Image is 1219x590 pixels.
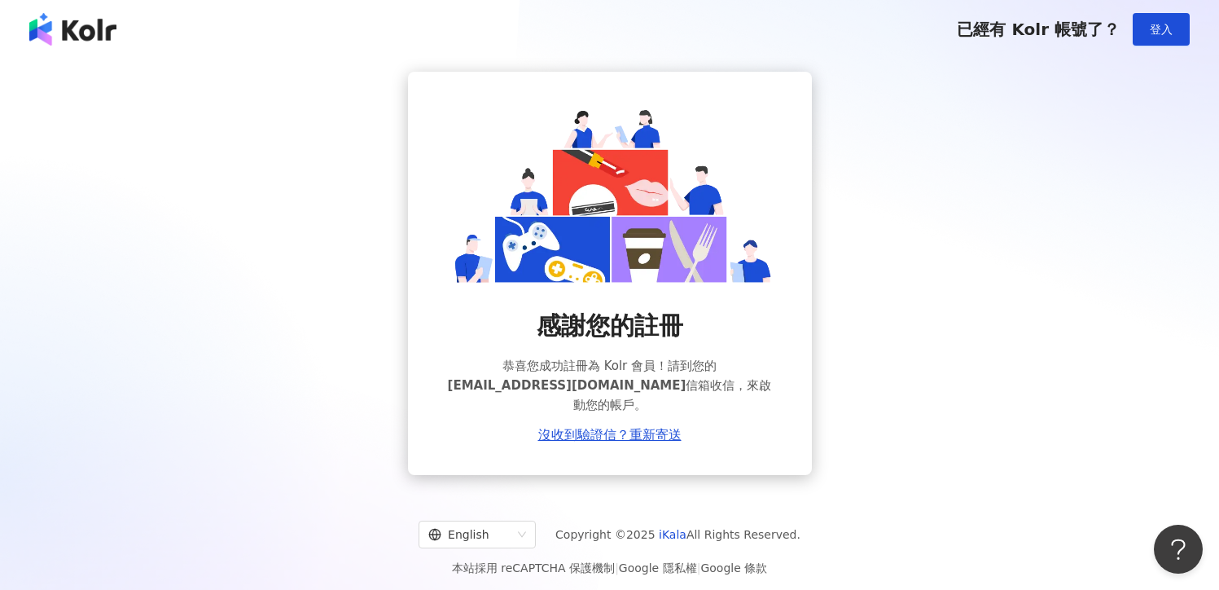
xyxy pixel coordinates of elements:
span: | [697,561,701,575]
span: Copyright © 2025 All Rights Reserved. [555,525,800,544]
span: 已經有 Kolr 帳號了？ [957,20,1120,39]
span: 登入 [1150,23,1173,36]
iframe: Help Scout Beacon - Open [1154,525,1203,574]
span: 恭喜您成功註冊為 Kolr 會員！請到您的 信箱收信，來啟動您的帳戶。 [447,356,773,415]
a: Google 條款 [700,561,767,575]
button: 登入 [1133,13,1190,46]
a: Google 隱私權 [619,561,697,575]
img: logo [29,13,116,46]
span: 本站採用 reCAPTCHA 保護機制 [452,558,767,578]
a: iKala [659,528,686,541]
span: | [615,561,619,575]
span: 感謝您的註冊 [537,309,683,343]
img: register success [447,104,773,283]
div: English [428,522,511,548]
span: [EMAIL_ADDRESS][DOMAIN_NAME] [448,378,686,393]
a: 沒收到驗證信？重新寄送 [538,428,682,442]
